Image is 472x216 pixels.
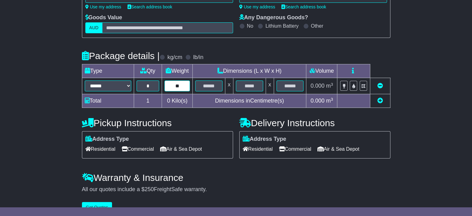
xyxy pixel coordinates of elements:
[331,82,333,87] sup: 3
[326,98,333,104] span: m
[243,144,273,154] span: Residential
[82,51,160,61] h4: Package details |
[85,4,121,9] a: Use my address
[311,83,325,89] span: 0.000
[311,98,325,104] span: 0.000
[82,202,112,213] button: Get Quotes
[317,144,359,154] span: Air & Sea Depot
[281,4,326,9] a: Search address book
[128,4,172,9] a: Search address book
[134,64,162,78] td: Qty
[145,186,154,192] span: 250
[243,136,286,143] label: Address Type
[162,64,193,78] td: Weight
[306,64,337,78] td: Volume
[239,4,275,9] a: Use my address
[82,64,134,78] td: Type
[331,97,333,102] sup: 3
[82,186,390,193] div: All our quotes include a $ FreightSafe warranty.
[85,144,115,154] span: Residential
[377,83,383,89] a: Remove this item
[82,172,390,183] h4: Warranty & Insurance
[134,94,162,108] td: 1
[122,144,154,154] span: Commercial
[167,54,182,61] label: kg/cm
[225,78,233,94] td: x
[167,98,170,104] span: 0
[265,23,299,29] label: Lithium Battery
[326,83,333,89] span: m
[266,78,274,94] td: x
[82,118,233,128] h4: Pickup Instructions
[162,94,193,108] td: Kilo(s)
[193,54,203,61] label: lb/in
[85,136,129,143] label: Address Type
[239,118,390,128] h4: Delivery Instructions
[160,144,202,154] span: Air & Sea Depot
[82,94,134,108] td: Total
[377,98,383,104] a: Add new item
[85,22,103,33] label: AUD
[193,94,306,108] td: Dimensions in Centimetre(s)
[239,14,308,21] label: Any Dangerous Goods?
[279,144,311,154] span: Commercial
[247,23,253,29] label: No
[85,14,122,21] label: Goods Value
[311,23,323,29] label: Other
[193,64,306,78] td: Dimensions (L x W x H)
